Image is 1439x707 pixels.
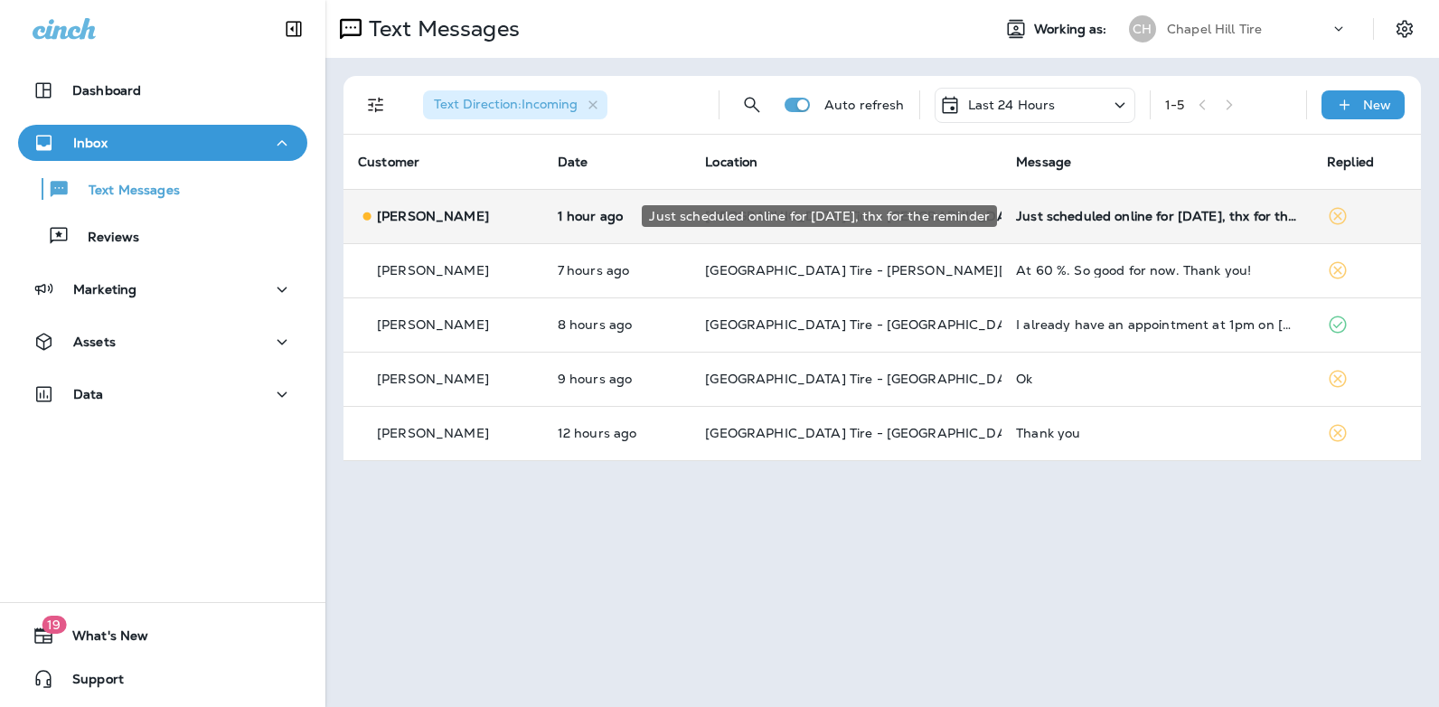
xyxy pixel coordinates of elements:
[18,376,307,412] button: Data
[18,217,307,255] button: Reviews
[18,617,307,654] button: 19What's New
[377,372,489,386] p: [PERSON_NAME]
[434,96,578,112] span: Text Direction : Incoming
[268,11,319,47] button: Collapse Sidebar
[73,282,136,297] p: Marketing
[71,183,180,200] p: Text Messages
[18,324,307,360] button: Assets
[42,616,66,634] span: 19
[73,335,116,349] p: Assets
[1363,98,1391,112] p: New
[54,672,124,693] span: Support
[705,154,757,170] span: Location
[558,154,588,170] span: Date
[423,90,607,119] div: Text Direction:Incoming
[1167,22,1262,36] p: Chapel Hill Tire
[377,209,489,223] p: [PERSON_NAME]
[73,387,104,401] p: Data
[1016,372,1298,386] div: Ok
[1327,154,1374,170] span: Replied
[558,426,677,440] p: Sep 1, 2025 08:19 AM
[1016,209,1298,223] div: Just scheduled online for Wednesday, thx for the reminder
[705,371,1030,387] span: [GEOGRAPHIC_DATA] Tire - [GEOGRAPHIC_DATA].
[362,15,520,42] p: Text Messages
[558,209,677,223] p: Sep 1, 2025 07:29 PM
[734,87,770,123] button: Search Messages
[18,170,307,208] button: Text Messages
[18,72,307,108] button: Dashboard
[377,317,489,332] p: [PERSON_NAME]
[1388,13,1421,45] button: Settings
[358,87,394,123] button: Filters
[705,316,1027,333] span: [GEOGRAPHIC_DATA] Tire - [GEOGRAPHIC_DATA]
[705,425,1027,441] span: [GEOGRAPHIC_DATA] Tire - [GEOGRAPHIC_DATA]
[70,230,139,247] p: Reviews
[377,263,489,278] p: [PERSON_NAME]
[705,262,1139,278] span: [GEOGRAPHIC_DATA] Tire - [PERSON_NAME][GEOGRAPHIC_DATA]
[1016,263,1298,278] div: At 60 %. So good for now. Thank you!
[18,125,307,161] button: Inbox
[1165,98,1184,112] div: 1 - 5
[824,98,905,112] p: Auto refresh
[558,317,677,332] p: Sep 1, 2025 11:52 AM
[642,205,997,227] div: Just scheduled online for [DATE], thx for the reminder
[968,98,1056,112] p: Last 24 Hours
[1016,426,1298,440] div: Thank you
[1129,15,1156,42] div: CH
[18,271,307,307] button: Marketing
[377,426,489,440] p: [PERSON_NAME]
[558,372,677,386] p: Sep 1, 2025 10:39 AM
[72,83,141,98] p: Dashboard
[1034,22,1111,37] span: Working as:
[358,154,419,170] span: Customer
[1016,317,1298,332] div: I already have an appointment at 1pm on September 18th
[1016,154,1071,170] span: Message
[54,628,148,650] span: What's New
[73,136,108,150] p: Inbox
[558,263,677,278] p: Sep 1, 2025 12:36 PM
[18,661,307,697] button: Support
